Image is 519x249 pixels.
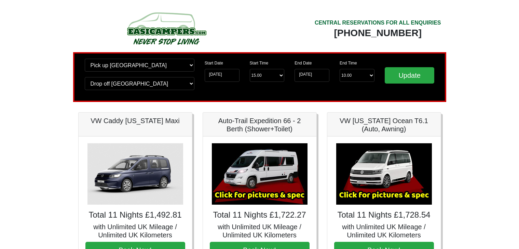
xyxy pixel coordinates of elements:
h4: Total 11 Nights £1,728.54 [334,210,434,220]
div: CENTRAL RESERVATIONS FOR ALL ENQUIRIES [315,19,441,27]
img: VW Caddy California Maxi [87,143,183,205]
input: Update [385,67,435,84]
div: [PHONE_NUMBER] [315,27,441,39]
label: End Date [295,60,312,66]
input: Start Date [205,69,240,82]
h5: with Unlimited UK Mileage / Unlimited UK Kilometers [85,223,185,239]
h4: Total 11 Nights £1,492.81 [85,210,185,220]
label: End Time [340,60,357,66]
input: Return Date [295,69,329,82]
h5: with Unlimited UK Mileage / Unlimited UK Kilometers [210,223,310,239]
h5: VW [US_STATE] Ocean T6.1 (Auto, Awning) [334,117,434,133]
label: Start Time [250,60,269,66]
h5: VW Caddy [US_STATE] Maxi [85,117,185,125]
h4: Total 11 Nights £1,722.27 [210,210,310,220]
h5: Auto-Trail Expedition 66 - 2 Berth (Shower+Toilet) [210,117,310,133]
img: campers-checkout-logo.png [101,10,231,47]
img: Auto-Trail Expedition 66 - 2 Berth (Shower+Toilet) [212,143,308,205]
h5: with Unlimited UK Mileage / Unlimited UK Kilometers [334,223,434,239]
img: VW California Ocean T6.1 (Auto, Awning) [336,143,432,205]
label: Start Date [205,60,223,66]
